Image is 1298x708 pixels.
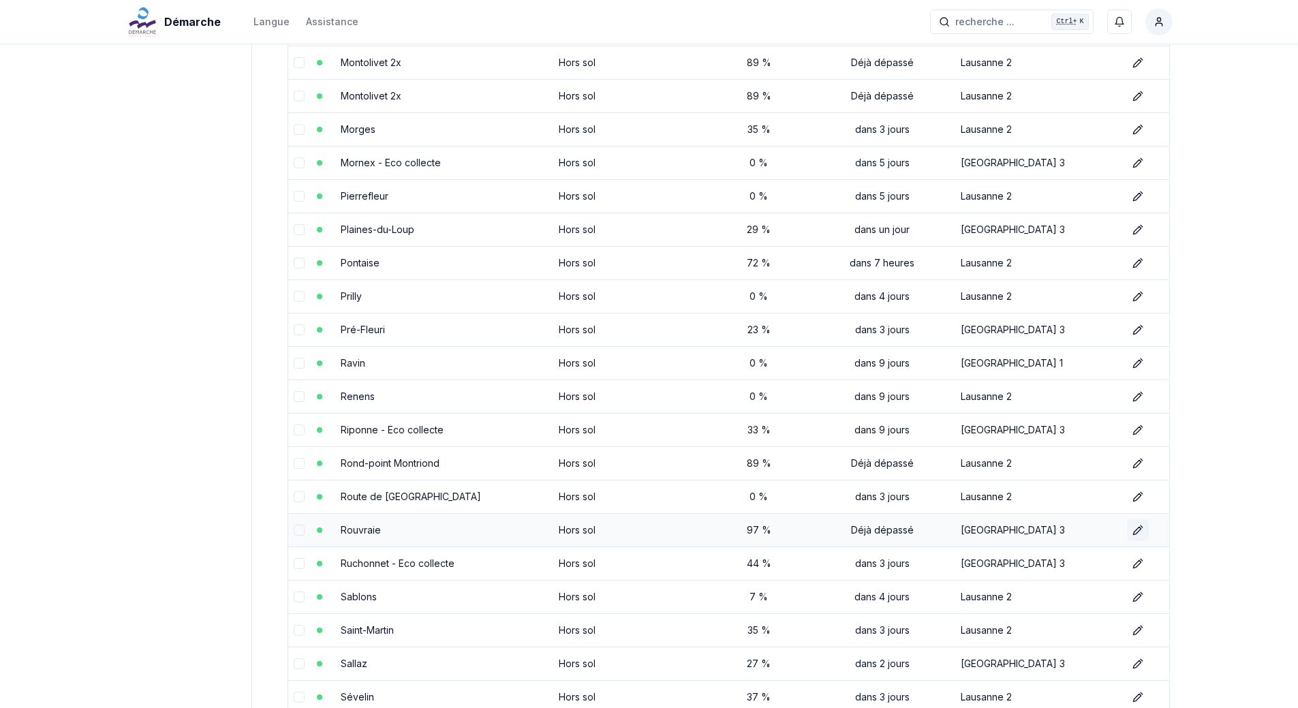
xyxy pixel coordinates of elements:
[294,458,305,469] button: select-row
[955,279,1122,313] td: Lausanne 2
[714,56,803,70] div: 89 %
[814,123,950,136] div: dans 3 jours
[955,547,1122,580] td: [GEOGRAPHIC_DATA] 3
[714,423,803,437] div: 33 %
[553,513,709,547] td: Hors sol
[553,413,709,446] td: Hors sol
[814,56,950,70] div: Déjà dépassé
[553,480,709,513] td: Hors sol
[164,14,221,30] span: Démarche
[955,179,1122,213] td: Lausanne 2
[814,223,950,236] div: dans un jour
[714,89,803,103] div: 89 %
[553,79,709,112] td: Hors sol
[955,446,1122,480] td: Lausanne 2
[814,356,950,370] div: dans 9 jours
[294,558,305,569] button: select-row
[814,523,950,537] div: Déjà dépassé
[341,591,377,602] a: Sablons
[955,313,1122,346] td: [GEOGRAPHIC_DATA] 3
[814,490,950,504] div: dans 3 jours
[294,124,305,135] button: select-row
[341,190,388,202] a: Pierrefleur
[955,46,1122,79] td: Lausanne 2
[814,657,950,671] div: dans 2 jours
[955,146,1122,179] td: [GEOGRAPHIC_DATA] 3
[814,423,950,437] div: dans 9 jours
[714,356,803,370] div: 0 %
[294,525,305,536] button: select-row
[553,547,709,580] td: Hors sol
[253,14,290,30] button: Langue
[714,323,803,337] div: 23 %
[814,156,950,170] div: dans 5 jours
[714,624,803,637] div: 35 %
[955,346,1122,380] td: [GEOGRAPHIC_DATA] 1
[714,690,803,704] div: 37 %
[814,390,950,403] div: dans 9 jours
[294,157,305,168] button: select-row
[294,491,305,502] button: select-row
[294,324,305,335] button: select-row
[294,191,305,202] button: select-row
[553,580,709,613] td: Hors sol
[814,590,950,604] div: dans 4 jours
[341,491,481,502] a: Route de [GEOGRAPHIC_DATA]
[294,391,305,402] button: select-row
[294,91,305,102] button: select-row
[814,557,950,570] div: dans 3 jours
[714,490,803,504] div: 0 %
[341,123,375,135] a: Morges
[294,625,305,636] button: select-row
[553,146,709,179] td: Hors sol
[341,224,414,235] a: Plaines-du-Loup
[294,291,305,302] button: select-row
[253,15,290,29] div: Langue
[955,79,1122,112] td: Lausanne 2
[341,290,362,302] a: Prilly
[814,690,950,704] div: dans 3 jours
[341,557,454,569] a: Ruchonnet - Eco collecte
[714,123,803,136] div: 35 %
[126,14,226,30] a: Démarche
[814,624,950,637] div: dans 3 jours
[341,257,380,268] a: Pontaise
[955,112,1122,146] td: Lausanne 2
[294,258,305,268] button: select-row
[955,647,1122,680] td: [GEOGRAPHIC_DATA] 3
[341,57,401,68] a: Montolivet 2x
[814,290,950,303] div: dans 4 jours
[553,112,709,146] td: Hors sol
[341,524,381,536] a: Rouvraie
[714,557,803,570] div: 44 %
[294,692,305,703] button: select-row
[553,279,709,313] td: Hors sol
[553,446,709,480] td: Hors sol
[294,224,305,235] button: select-row
[553,613,709,647] td: Hors sol
[294,358,305,369] button: select-row
[553,246,709,279] td: Hors sol
[814,89,950,103] div: Déjà dépassé
[714,189,803,203] div: 0 %
[294,658,305,669] button: select-row
[341,390,375,402] a: Renens
[341,357,365,369] a: Ravin
[955,613,1122,647] td: Lausanne 2
[714,290,803,303] div: 0 %
[955,413,1122,446] td: [GEOGRAPHIC_DATA] 3
[126,5,159,38] img: Démarche Logo
[714,256,803,270] div: 72 %
[341,157,441,168] a: Mornex - Eco collecte
[553,46,709,79] td: Hors sol
[341,424,444,435] a: Riponne - Eco collecte
[714,156,803,170] div: 0 %
[553,380,709,413] td: Hors sol
[955,380,1122,413] td: Lausanne 2
[341,691,374,703] a: Sévelin
[294,591,305,602] button: select-row
[341,90,401,102] a: Montolivet 2x
[930,10,1094,34] button: recherche ...Ctrl+K
[955,15,1015,29] span: recherche ...
[814,323,950,337] div: dans 3 jours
